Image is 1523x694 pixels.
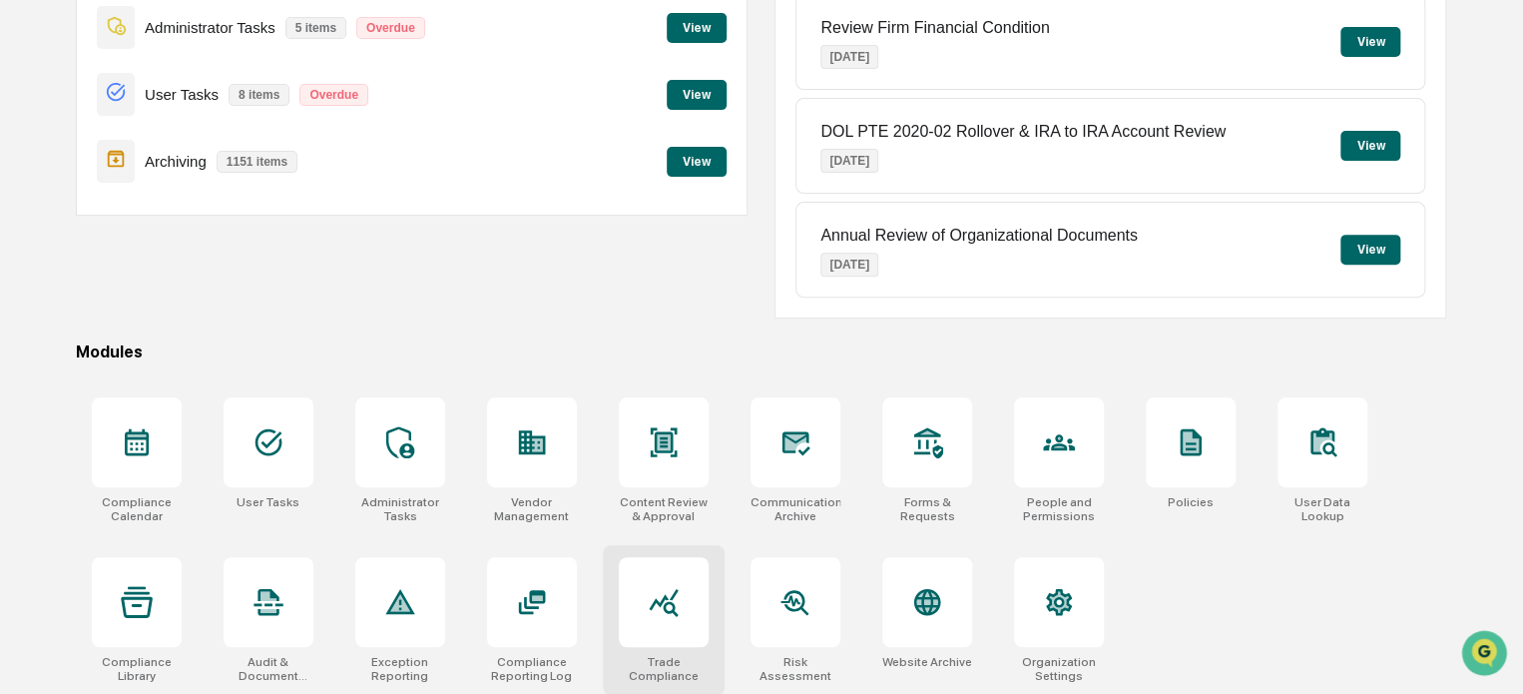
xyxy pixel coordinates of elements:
[667,13,727,43] button: View
[1277,495,1367,523] div: User Data Lookup
[145,19,275,36] p: Administrator Tasks
[1459,628,1513,682] iframe: Open customer support
[68,173,253,189] div: We're available if you need us!
[667,80,727,110] button: View
[882,495,972,523] div: Forms & Requests
[751,495,840,523] div: Communications Archive
[356,17,425,39] p: Overdue
[355,495,445,523] div: Administrator Tasks
[882,655,972,669] div: Website Archive
[1168,495,1214,509] div: Policies
[299,84,368,106] p: Overdue
[820,149,878,173] p: [DATE]
[20,254,36,270] div: 🖐️
[619,655,709,683] div: Trade Compliance
[137,244,255,280] a: 🗄️Attestations
[820,45,878,69] p: [DATE]
[1340,235,1400,265] button: View
[76,343,1446,361] div: Modules
[1014,495,1104,523] div: People and Permissions
[229,84,289,106] p: 8 items
[145,153,207,170] p: Archiving
[40,290,126,310] span: Data Lookup
[20,42,363,74] p: How can we help?
[92,655,182,683] div: Compliance Library
[1340,131,1400,161] button: View
[1014,655,1104,683] div: Organization Settings
[285,17,346,39] p: 5 items
[20,292,36,308] div: 🔎
[40,252,129,272] span: Preclearance
[487,495,577,523] div: Vendor Management
[751,655,840,683] div: Risk Assessment
[145,86,219,103] p: User Tasks
[339,159,363,183] button: Start new chat
[165,252,248,272] span: Attestations
[141,338,242,353] a: Powered byPylon
[20,153,56,189] img: 1746055101610-c473b297-6a78-478c-a979-82029cc54cd1
[667,147,727,177] button: View
[820,227,1138,245] p: Annual Review of Organizational Documents
[92,495,182,523] div: Compliance Calendar
[820,123,1226,141] p: DOL PTE 2020-02 Rollover & IRA to IRA Account Review
[145,254,161,270] div: 🗄️
[667,17,727,36] a: View
[224,655,313,683] div: Audit & Document Logs
[667,84,727,103] a: View
[12,244,137,280] a: 🖐️Preclearance
[820,19,1049,37] p: Review Firm Financial Condition
[820,253,878,277] p: [DATE]
[12,282,134,318] a: 🔎Data Lookup
[487,655,577,683] div: Compliance Reporting Log
[355,655,445,683] div: Exception Reporting
[619,495,709,523] div: Content Review & Approval
[217,151,297,173] p: 1151 items
[237,495,299,509] div: User Tasks
[68,153,327,173] div: Start new chat
[667,151,727,170] a: View
[199,339,242,353] span: Pylon
[1340,27,1400,57] button: View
